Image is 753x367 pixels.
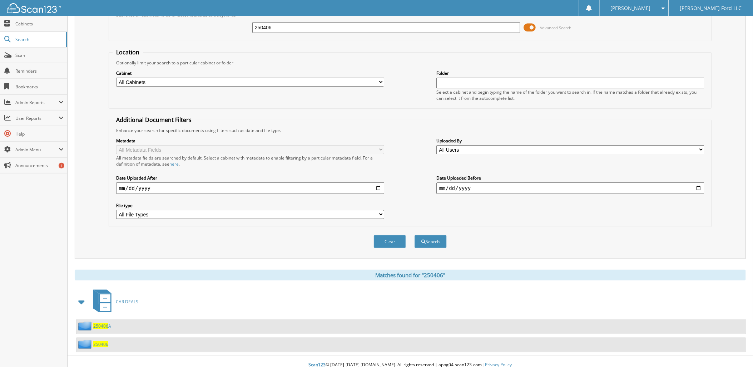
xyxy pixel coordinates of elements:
[611,6,651,10] span: [PERSON_NAME]
[78,340,93,349] img: folder2.png
[116,202,384,209] label: File type
[436,70,704,76] label: Folder
[75,270,746,280] div: Matches found for "250406"
[15,36,63,43] span: Search
[89,288,138,316] a: CAR DEALS
[113,60,708,66] div: Optionally limit your search to a particular cabinet or folder
[116,182,384,194] input: start
[116,175,384,181] label: Date Uploaded After
[15,99,59,106] span: Admin Reports
[540,25,572,30] span: Advanced Search
[93,323,108,329] span: 250406
[15,131,64,137] span: Help
[113,127,708,133] div: Enhance your search for specific documents using filters such as date and file type.
[15,115,59,121] span: User Reports
[15,68,64,74] span: Reminders
[436,138,704,144] label: Uploaded By
[7,3,61,13] img: scan123-logo-white.svg
[93,341,108,347] a: 250406
[116,299,138,305] span: CAR DEALS
[15,21,64,27] span: Cabinets
[15,52,64,58] span: Scan
[436,175,704,181] label: Date Uploaded Before
[680,6,742,10] span: [PERSON_NAME] Ford LLC
[116,70,384,76] label: Cabinet
[415,235,447,248] button: Search
[78,322,93,331] img: folder2.png
[116,155,384,167] div: All metadata fields are searched by default. Select a cabinet with metadata to enable filtering b...
[15,147,59,153] span: Admin Menu
[116,138,384,144] label: Metadata
[15,162,64,168] span: Announcements
[59,163,64,168] div: 1
[15,84,64,90] span: Bookmarks
[113,116,195,124] legend: Additional Document Filters
[113,48,143,56] legend: Location
[436,182,704,194] input: end
[374,235,406,248] button: Clear
[169,161,179,167] a: here
[436,89,704,101] div: Select a cabinet and begin typing the name of the folder you want to search in. If the name match...
[93,323,111,329] a: 250406A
